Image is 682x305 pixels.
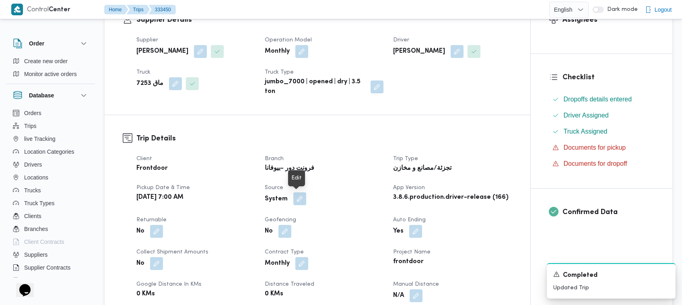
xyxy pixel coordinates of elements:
p: Updated Trip [553,284,669,292]
span: Truck Assigned [564,127,608,136]
span: Driver Assigned [564,111,609,120]
button: Documents for pickup [549,141,655,154]
b: No [265,227,273,236]
span: Documents for dropoff [564,159,627,169]
button: Trucks [10,184,92,197]
span: Documents for dropoff [564,160,627,167]
div: Order [6,55,95,84]
span: Client [136,156,152,161]
span: Returnable [136,217,167,223]
h3: Checklist [562,72,655,83]
button: Location Categories [10,145,92,158]
span: Logout [655,5,672,14]
button: Supplier Contracts [10,261,92,274]
button: Monitor active orders [10,68,92,80]
button: Devices [10,274,92,287]
h3: Confirmed Data [562,207,655,218]
span: Auto Ending [393,217,426,223]
span: Trucks [24,185,41,195]
button: Truck Types [10,197,92,210]
div: Database [6,107,95,281]
span: Google distance in KMs [136,282,202,287]
button: Suppliers [10,248,92,261]
span: Contract Type [265,249,304,255]
span: Branch [265,156,284,161]
b: frontdoor [393,257,424,267]
span: Completed [563,271,598,280]
button: Driver Assigned [549,109,655,122]
b: [DATE] 7:00 AM [136,193,183,202]
button: Logout [642,2,675,18]
span: Truck Types [24,198,54,208]
span: live Tracking [24,134,56,144]
b: System [265,194,288,204]
span: Documents for pickup [564,144,626,151]
h3: Trip Details [136,133,512,144]
span: Source [265,185,283,190]
h3: Database [29,91,54,100]
span: Operation Model [265,37,312,43]
span: Supplier Contracts [24,263,70,272]
b: Monthly [265,259,290,268]
h3: Assignees [562,14,655,25]
span: Manual Distance [393,282,439,287]
span: Dropoffs details entered [564,95,632,104]
b: 0 KMs [265,289,283,299]
iframe: chat widget [8,273,34,297]
b: No [136,259,144,268]
button: Trips [127,5,150,14]
span: Trip Type [393,156,418,161]
b: 0 KMs [136,289,155,299]
span: Locations [24,173,48,182]
b: N/A [393,291,404,301]
button: Order [13,39,89,48]
span: Pickup date & time [136,185,190,190]
button: Drivers [10,158,92,171]
b: فرونت دور -بيوفانا [265,164,314,173]
span: Distance Traveled [265,282,314,287]
span: Branches [24,224,48,234]
b: Frontdoor [136,164,168,173]
h3: Supplier Details [136,14,512,25]
h3: Order [29,39,44,48]
span: Documents for pickup [564,143,626,152]
b: [PERSON_NAME] [136,47,188,56]
span: Truck Type [265,70,294,75]
b: No [136,227,144,236]
span: Devices [24,276,44,285]
span: Collect Shipment Amounts [136,249,208,255]
button: Clients [10,210,92,223]
b: jumbo_7000 | opened | dry | 3.5 ton [265,77,365,97]
span: Client Contracts [24,237,64,247]
button: Orders [10,107,92,120]
span: Orders [24,108,41,118]
b: Yes [393,227,404,236]
span: Truck [136,70,150,75]
b: 3.8.6.production.driver-release (166) [393,193,509,202]
span: Suppliers [24,250,47,260]
span: Truck Assigned [564,128,608,135]
span: Dark mode [604,6,638,13]
button: Client Contracts [10,235,92,248]
span: Create new order [24,56,68,66]
button: 333450 [148,5,176,14]
button: Truck Assigned [549,125,655,138]
span: Drivers [24,160,42,169]
span: Project Name [393,249,431,255]
button: live Tracking [10,132,92,145]
button: Branches [10,223,92,235]
button: Documents for dropoff [549,157,655,170]
b: Center [49,7,70,13]
div: Notification [553,270,669,280]
span: Trips [24,121,37,131]
button: Locations [10,171,92,184]
button: Home [104,5,128,14]
span: Dropoffs details entered [564,96,632,103]
b: [PERSON_NAME] [393,47,445,56]
div: Edit [291,173,302,183]
span: Driver [393,37,409,43]
span: Monitor active orders [24,69,77,79]
b: ماق 7253 [136,79,163,89]
span: Geofencing [265,217,296,223]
